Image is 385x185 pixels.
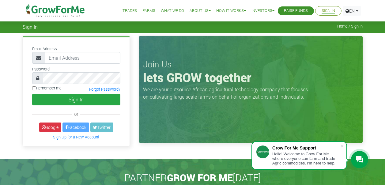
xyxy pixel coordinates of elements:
a: What We Do [161,8,184,14]
a: Trades [123,8,137,14]
h2: PARTNER [DATE] [25,172,360,183]
a: Google [39,123,61,132]
input: Email Address [45,52,120,64]
input: Remember me [32,86,36,90]
a: Forgot Password? [89,87,120,92]
span: Home / Sign In [337,24,363,28]
a: Investors [251,8,274,14]
h1: lets GROW together [143,70,359,85]
h3: Join Us [143,59,359,70]
a: Raise Funds [284,8,308,14]
span: GROW FOR ME [167,171,233,184]
div: or [32,110,120,118]
a: About Us [190,8,211,14]
a: Sign Up for a New Account [53,134,99,139]
p: We are your outsource African agricultural technology company that focuses on cultivating large s... [143,86,311,100]
label: Remember me [32,85,62,91]
button: Sign In [32,94,120,105]
a: How it Works [216,8,246,14]
a: Sign In [322,8,335,14]
label: Email Address: [32,46,58,52]
a: EN [343,6,361,16]
span: Sign In [23,24,38,30]
a: Farms [142,8,155,14]
div: Hello! Welcome to Grow For Me where everyone can farm and trade Agric commodities. I'm here to help. [272,152,340,165]
div: Grow For Me Support [272,145,340,150]
label: Password: [32,66,51,72]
